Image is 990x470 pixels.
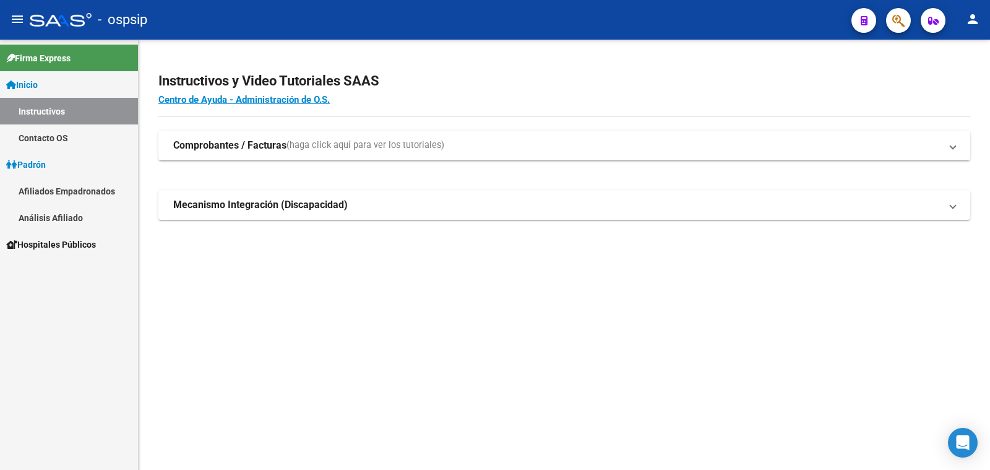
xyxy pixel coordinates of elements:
[6,158,46,172] span: Padrón
[98,6,147,33] span: - ospsip
[173,139,286,152] strong: Comprobantes / Facturas
[948,428,978,458] div: Open Intercom Messenger
[173,198,348,212] strong: Mecanismo Integración (Discapacidad)
[6,78,38,92] span: Inicio
[158,94,330,105] a: Centro de Ayuda - Administración de O.S.
[10,12,25,27] mat-icon: menu
[965,12,980,27] mat-icon: person
[286,139,444,152] span: (haga click aquí para ver los tutoriales)
[158,131,970,160] mat-expansion-panel-header: Comprobantes / Facturas(haga click aquí para ver los tutoriales)
[6,51,71,65] span: Firma Express
[158,69,970,93] h2: Instructivos y Video Tutoriales SAAS
[158,190,970,220] mat-expansion-panel-header: Mecanismo Integración (Discapacidad)
[6,238,96,251] span: Hospitales Públicos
